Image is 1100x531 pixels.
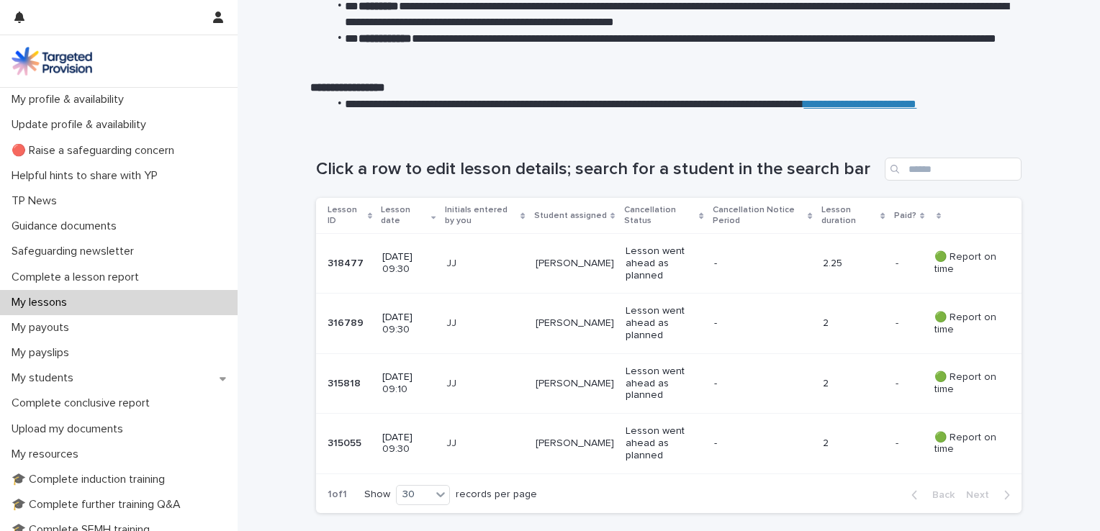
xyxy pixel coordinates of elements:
[626,425,703,461] p: Lesson went ahead as planned
[381,202,428,229] p: Lesson date
[894,208,916,224] p: Paid?
[821,202,878,229] p: Lesson duration
[6,498,192,512] p: 🎓 Complete further training Q&A
[626,366,703,401] p: Lesson went ahead as planned
[934,371,998,396] p: 🟢 Report on time
[12,47,92,76] img: M5nRWzHhSzIhMunXDL62
[6,396,161,410] p: Complete conclusive report
[960,489,1022,501] button: Next
[6,118,158,132] p: Update profile & availability
[6,422,135,436] p: Upload my documents
[896,255,901,270] p: -
[364,489,390,501] p: Show
[6,271,150,284] p: Complete a lesson report
[316,414,1022,473] tr: 315055315055 [DATE] 09:30JJ[PERSON_NAME]Lesson went ahead as planned-2-- 🟢 Report on time
[823,258,884,270] p: 2.25
[934,251,998,276] p: 🟢 Report on time
[713,202,805,229] p: Cancellation Notice Period
[896,314,901,330] p: -
[316,294,1022,353] tr: 316789316789 [DATE] 09:30JJ[PERSON_NAME]Lesson went ahead as planned-2-- 🟢 Report on time
[6,296,78,309] p: My lessons
[536,317,614,330] p: [PERSON_NAME]
[6,219,128,233] p: Guidance documents
[446,378,524,390] p: JJ
[714,378,794,390] p: -
[900,489,960,501] button: Back
[446,258,524,270] p: JJ
[823,317,884,330] p: 2
[328,435,364,450] p: 315055
[714,437,794,450] p: -
[823,437,884,450] p: 2
[328,202,364,229] p: Lesson ID
[6,448,90,461] p: My resources
[446,317,524,330] p: JJ
[6,321,81,335] p: My payouts
[456,489,537,501] p: records per page
[328,255,366,270] p: 318477
[536,437,614,450] p: [PERSON_NAME]
[536,258,614,270] p: [PERSON_NAME]
[6,371,85,385] p: My students
[6,144,186,158] p: 🔴 Raise a safeguarding concern
[924,490,955,500] span: Back
[626,245,703,281] p: Lesson went ahead as planned
[934,312,998,336] p: 🟢 Report on time
[823,378,884,390] p: 2
[6,346,81,360] p: My payslips
[6,169,169,183] p: Helpful hints to share with YP
[316,477,359,512] p: 1 of 1
[934,432,998,456] p: 🟢 Report on time
[382,371,434,396] p: [DATE] 09:10
[896,375,901,390] p: -
[626,305,703,341] p: Lesson went ahead as planned
[536,378,614,390] p: [PERSON_NAME]
[896,435,901,450] p: -
[885,158,1022,181] input: Search
[382,251,434,276] p: [DATE] 09:30
[6,473,176,486] p: 🎓 Complete induction training
[6,93,135,106] p: My profile & availability
[382,312,434,336] p: [DATE] 09:30
[445,202,518,229] p: Initials entered by you
[446,437,524,450] p: JJ
[316,159,879,180] h1: Click a row to edit lesson details; search for a student in the search bar
[6,194,68,208] p: TP News
[316,234,1022,294] tr: 318477318477 [DATE] 09:30JJ[PERSON_NAME]Lesson went ahead as planned-2.25-- 🟢 Report on time
[328,314,366,330] p: 316789
[397,487,431,502] div: 30
[714,317,794,330] p: -
[534,208,607,224] p: Student assigned
[382,432,434,456] p: [DATE] 09:30
[714,258,794,270] p: -
[966,490,998,500] span: Next
[6,245,145,258] p: Safeguarding newsletter
[328,375,364,390] p: 315818
[316,353,1022,413] tr: 315818315818 [DATE] 09:10JJ[PERSON_NAME]Lesson went ahead as planned-2-- 🟢 Report on time
[624,202,696,229] p: Cancellation Status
